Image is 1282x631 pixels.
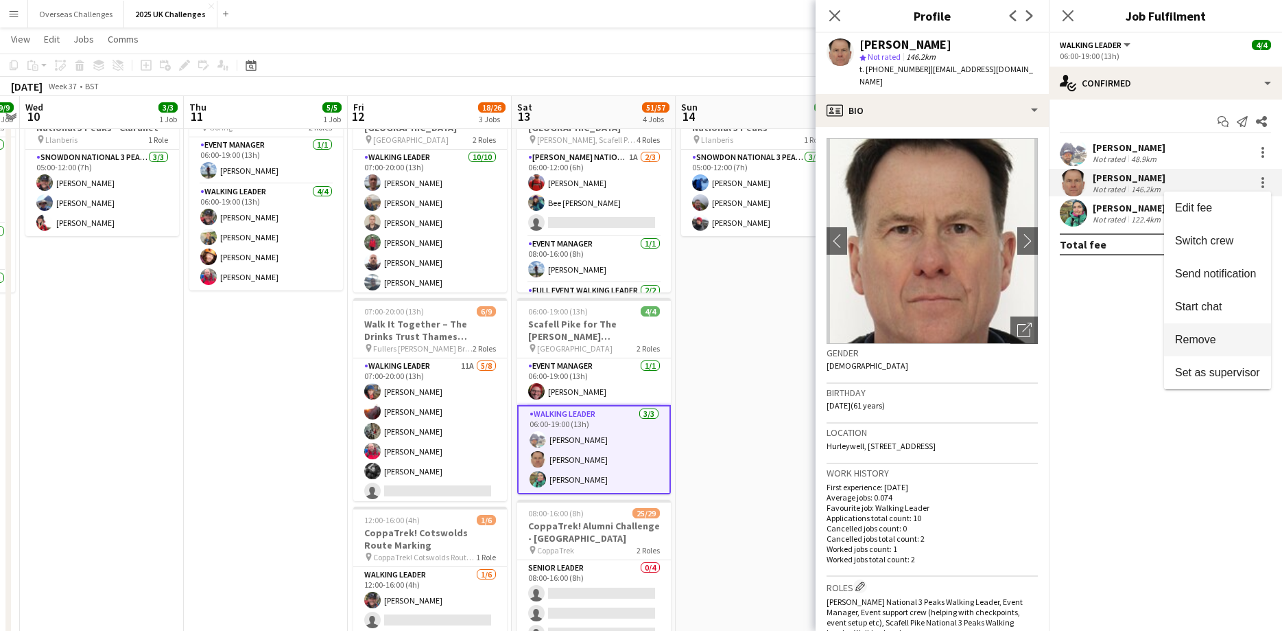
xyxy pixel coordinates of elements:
[1175,235,1233,246] span: Switch crew
[1164,290,1271,323] button: Start chat
[1175,334,1216,345] span: Remove
[1164,225,1271,257] button: Switch crew
[1175,301,1222,312] span: Start chat
[1175,367,1260,378] span: Set as supervisor
[1164,323,1271,356] button: Remove
[1164,356,1271,389] button: Set as supervisor
[1175,268,1256,279] span: Send notification
[1164,257,1271,290] button: Send notification
[1164,192,1271,225] button: Edit fee
[1175,202,1212,214] span: Edit fee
